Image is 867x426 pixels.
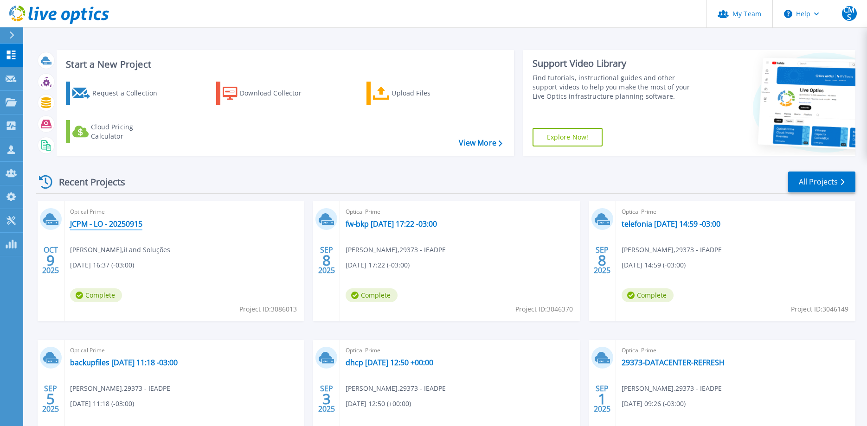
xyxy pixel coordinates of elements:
[70,358,178,367] a: backupfiles [DATE] 11:18 -03:00
[392,84,466,102] div: Upload Files
[318,243,335,277] div: SEP 2025
[239,304,297,314] span: Project ID: 3086013
[593,243,611,277] div: SEP 2025
[622,219,720,229] a: telefonia [DATE] 14:59 -03:00
[622,399,686,409] span: [DATE] 09:26 (-03:00)
[346,219,437,229] a: fw-bkp [DATE] 17:22 -03:00
[533,73,702,101] div: Find tutorials, instructional guides and other support videos to help you make the most of your L...
[622,207,850,217] span: Optical Prime
[346,399,411,409] span: [DATE] 12:50 (+00:00)
[533,128,603,146] a: Explore Now!
[533,57,702,70] div: Support Video Library
[322,395,331,403] span: 3
[70,383,170,394] span: [PERSON_NAME] , 29373 - IEADPE
[70,245,170,255] span: [PERSON_NAME] , iLand Soluções
[70,207,298,217] span: Optical Prime
[70,288,122,302] span: Complete
[622,245,722,255] span: [PERSON_NAME] , 29373 - IEADPE
[70,345,298,356] span: Optical Prime
[788,172,855,192] a: All Projects
[593,382,611,416] div: SEP 2025
[42,243,59,277] div: OCT 2025
[66,59,502,70] h3: Start a New Project
[46,395,55,403] span: 5
[346,245,446,255] span: [PERSON_NAME] , 29373 - IEADPE
[92,84,167,102] div: Request a Collection
[70,260,134,270] span: [DATE] 16:37 (-03:00)
[42,382,59,416] div: SEP 2025
[36,171,138,193] div: Recent Projects
[622,345,850,356] span: Optical Prime
[515,304,573,314] span: Project ID: 3046370
[346,345,574,356] span: Optical Prime
[318,382,335,416] div: SEP 2025
[622,358,725,367] a: 29373-DATACENTER-REFRESH
[598,395,606,403] span: 1
[598,256,606,264] span: 8
[346,207,574,217] span: Optical Prime
[459,139,502,147] a: View More
[91,122,165,141] div: Cloud Pricing Calculator
[622,260,686,270] span: [DATE] 14:59 (-03:00)
[622,288,674,302] span: Complete
[791,304,848,314] span: Project ID: 3046149
[66,120,169,143] a: Cloud Pricing Calculator
[346,260,410,270] span: [DATE] 17:22 (-03:00)
[216,82,320,105] a: Download Collector
[366,82,470,105] a: Upload Files
[346,358,433,367] a: dhcp [DATE] 12:50 +00:00
[622,383,722,394] span: [PERSON_NAME] , 29373 - IEADPE
[46,256,55,264] span: 9
[66,82,169,105] a: Request a Collection
[70,399,134,409] span: [DATE] 11:18 (-03:00)
[70,219,142,229] a: JCPM - LO - 20250915
[346,383,446,394] span: [PERSON_NAME] , 29373 - IEADPE
[322,256,331,264] span: 8
[842,6,857,21] span: CMS
[240,84,314,102] div: Download Collector
[346,288,398,302] span: Complete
